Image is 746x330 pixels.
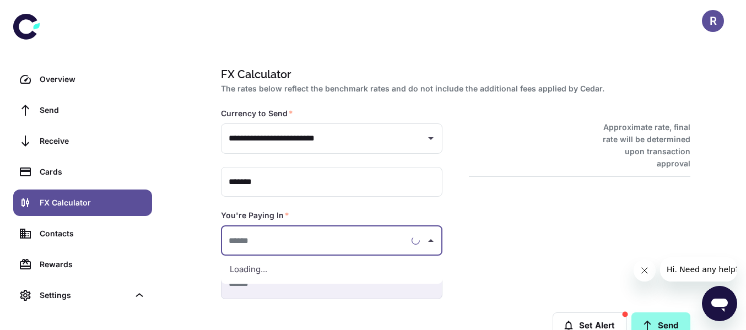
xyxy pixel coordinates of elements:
[40,166,145,178] div: Cards
[660,257,737,282] iframe: Message from company
[13,220,152,247] a: Contacts
[221,256,442,284] div: Loading...
[13,97,152,123] a: Send
[702,286,737,321] iframe: Button to launch messaging window
[40,73,145,85] div: Overview
[40,228,145,240] div: Contacts
[423,233,439,248] button: Close
[40,289,129,301] div: Settings
[702,10,724,32] button: R
[591,121,690,170] h6: Approximate rate, final rate will be determined upon transaction approval
[13,128,152,154] a: Receive
[13,282,152,309] div: Settings
[221,66,686,83] h1: FX Calculator
[221,210,289,221] label: You're Paying In
[634,259,656,282] iframe: Close message
[423,131,439,146] button: Open
[7,8,79,17] span: Hi. Need any help?
[13,66,152,93] a: Overview
[40,258,145,271] div: Rewards
[13,251,152,278] a: Rewards
[40,104,145,116] div: Send
[221,108,293,119] label: Currency to Send
[13,159,152,185] a: Cards
[13,190,152,216] a: FX Calculator
[40,135,145,147] div: Receive
[40,197,145,209] div: FX Calculator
